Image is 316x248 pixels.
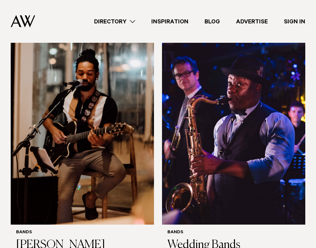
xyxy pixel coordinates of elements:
a: Advertise [228,17,276,26]
a: Sign In [276,17,313,26]
a: Blog [196,17,228,26]
h6: Bands [167,230,300,236]
img: Auckland Weddings Bands | Wedding Bands [162,33,305,225]
h6: Bands [16,230,149,236]
a: Directory [86,17,143,26]
img: Auckland Weddings Logo [11,15,35,27]
a: Inspiration [143,17,196,26]
img: Auckland Weddings Bands | Ge Luz [11,33,154,225]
